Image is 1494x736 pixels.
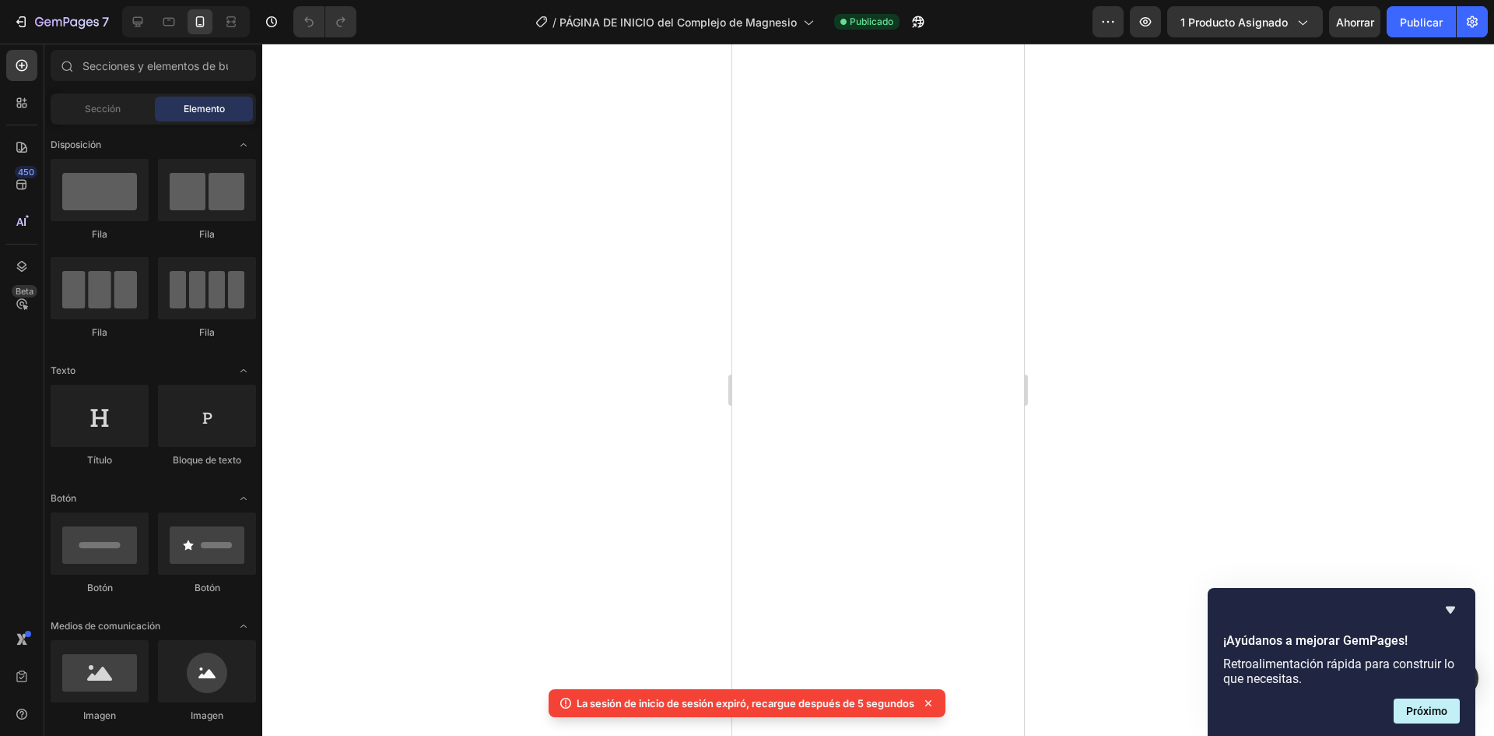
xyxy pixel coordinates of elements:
[231,486,256,511] span: Abrir palanca
[51,620,160,632] font: Medios de comunicación
[1223,633,1408,648] font: ¡Ayúdanos a mejorar GemPages!
[1180,16,1288,29] font: 1 producto asignado
[1223,632,1460,650] h2: ¡Ayúdanos a mejorar GemPages!
[1329,6,1380,37] button: Ahorrar
[1223,657,1454,686] font: Retroalimentación rápida para construir lo que necesitas.
[199,326,215,338] font: Fila
[293,6,356,37] div: Deshacer/Rehacer
[18,167,34,178] font: 450
[173,454,241,466] font: Bloque de texto
[1394,699,1460,724] button: Siguiente pregunta
[231,132,256,157] span: Abrir palanca
[92,228,107,240] font: Fila
[559,16,797,29] font: PÁGINA DE INICIO del Complejo de Magnesio
[51,492,76,504] font: Botón
[87,454,112,466] font: Título
[184,103,225,114] font: Elemento
[552,16,556,29] font: /
[231,614,256,639] span: Abrir palanca
[83,710,116,721] font: Imagen
[92,326,107,338] font: Fila
[102,14,109,30] font: 7
[191,710,223,721] font: Imagen
[51,139,101,150] font: Disposición
[1406,705,1447,717] font: Próximo
[1387,6,1456,37] button: Publicar
[51,50,256,81] input: Secciones y elementos de búsqueda
[87,582,113,593] font: Botón
[1167,6,1323,37] button: 1 producto asignado
[732,44,1024,736] iframe: Área de diseño
[1336,16,1374,29] font: Ahorrar
[577,697,914,710] font: La sesión de inicio de sesión expiró, recargue después de 5 segundos
[850,16,893,27] font: Publicado
[51,364,75,376] font: Texto
[199,228,215,240] font: Fila
[231,358,256,383] span: Abrir palanca
[195,582,220,593] font: Botón
[6,6,116,37] button: 7
[1400,16,1443,29] font: Publicar
[85,103,121,114] font: Sección
[16,286,33,297] font: Beta
[1223,600,1460,724] div: ¡Ayúdanos a mejorar GemPages!
[1441,600,1460,619] button: Ocultar encuesta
